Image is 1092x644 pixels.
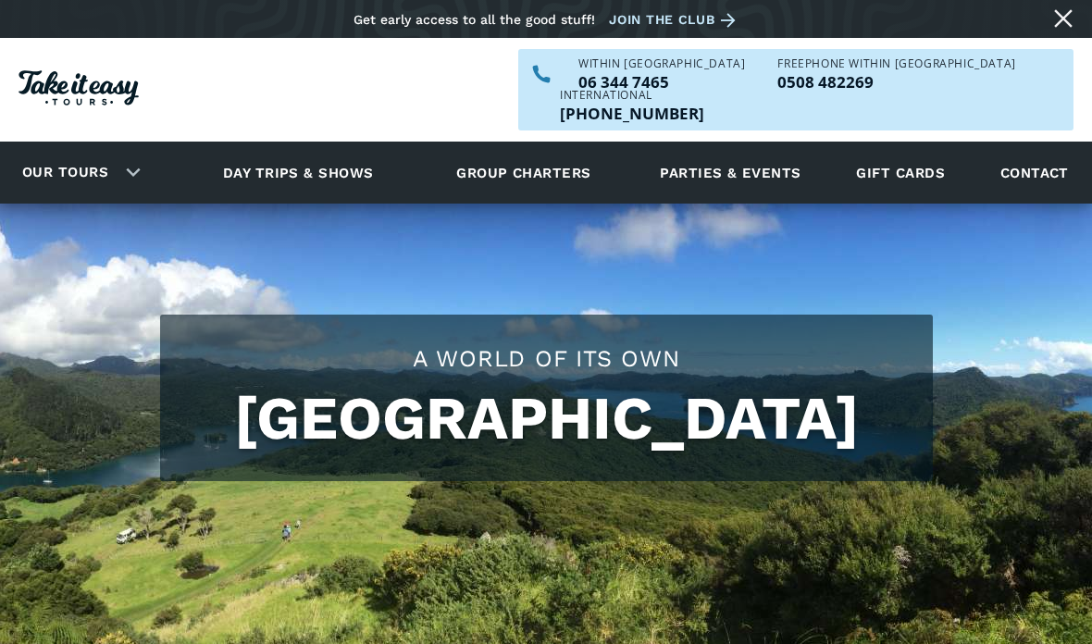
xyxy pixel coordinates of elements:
img: Take it easy Tours logo [19,70,139,105]
p: 06 344 7465 [578,74,745,90]
a: Day trips & shows [200,147,397,198]
a: Our tours [8,151,122,194]
h2: A World Of Its Own [179,342,914,375]
div: International [560,90,704,101]
div: WITHIN [GEOGRAPHIC_DATA] [578,58,745,69]
a: Call us freephone within NZ on 0508482269 [777,74,1015,90]
a: Join the club [609,8,742,31]
p: [PHONE_NUMBER] [560,105,704,121]
a: Call us outside of NZ on +6463447465 [560,105,704,121]
a: Homepage [19,61,139,119]
h1: [GEOGRAPHIC_DATA] [179,384,914,453]
p: 0508 482269 [777,74,1015,90]
div: Get early access to all the good stuff! [354,12,595,27]
a: Parties & events [651,147,810,198]
a: Group charters [433,147,614,198]
a: Close message [1049,4,1078,33]
a: Gift cards [847,147,954,198]
div: Freephone WITHIN [GEOGRAPHIC_DATA] [777,58,1015,69]
a: Call us within NZ on 063447465 [578,74,745,90]
a: Contact [991,147,1078,198]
